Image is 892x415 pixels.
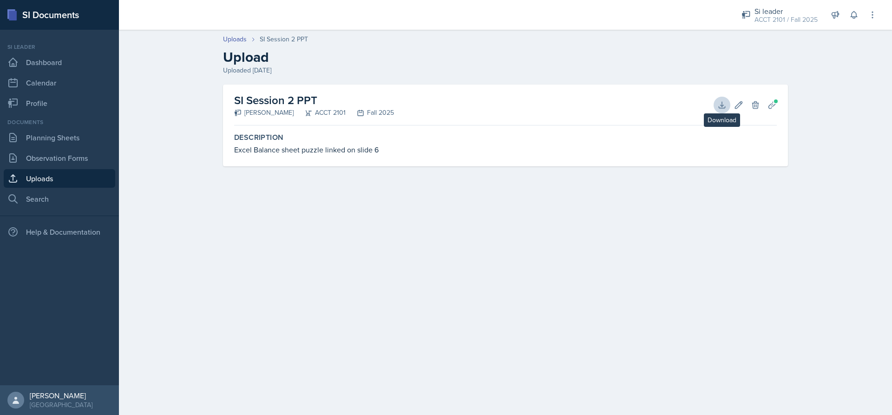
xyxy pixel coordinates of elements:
[223,66,788,75] div: Uploaded [DATE]
[4,223,115,241] div: Help & Documentation
[754,15,818,25] div: ACCT 2101 / Fall 2025
[234,144,777,155] div: Excel Balance sheet puzzle linked on slide 6
[294,108,346,118] div: ACCT 2101
[30,391,92,400] div: [PERSON_NAME]
[714,97,730,113] button: Download
[4,169,115,188] a: Uploads
[4,53,115,72] a: Dashboard
[754,6,818,17] div: Si leader
[4,118,115,126] div: Documents
[234,108,294,118] div: [PERSON_NAME]
[4,190,115,208] a: Search
[30,400,92,409] div: [GEOGRAPHIC_DATA]
[4,128,115,147] a: Planning Sheets
[223,34,247,44] a: Uploads
[223,49,788,66] h2: Upload
[4,149,115,167] a: Observation Forms
[4,43,115,51] div: Si leader
[4,73,115,92] a: Calendar
[4,94,115,112] a: Profile
[234,133,777,142] label: Description
[234,92,394,109] h2: SI Session 2 PPT
[346,108,394,118] div: Fall 2025
[260,34,308,44] div: SI Session 2 PPT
